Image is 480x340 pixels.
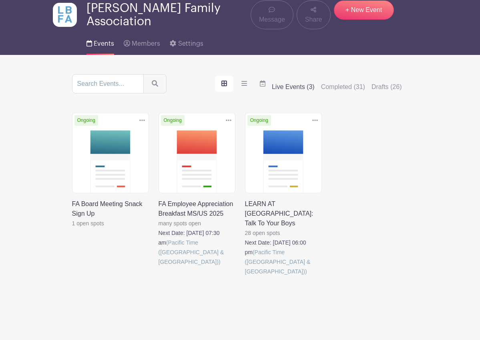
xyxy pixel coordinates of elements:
[259,15,285,24] span: Message
[178,40,203,47] span: Settings
[72,74,144,93] input: Search Events...
[94,40,114,47] span: Events
[251,0,293,29] a: Message
[272,82,315,92] label: Live Events (3)
[272,82,408,92] div: filters
[53,3,77,27] img: LBFArev.png
[321,82,365,92] label: Completed (31)
[297,0,331,29] a: Share
[334,0,394,20] a: + New Event
[170,29,203,55] a: Settings
[86,29,114,55] a: Events
[132,40,160,47] span: Members
[124,29,160,55] a: Members
[86,2,251,28] span: [PERSON_NAME] Family Association
[305,15,322,24] span: Share
[215,76,272,92] div: order and view
[372,82,402,92] label: Drafts (26)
